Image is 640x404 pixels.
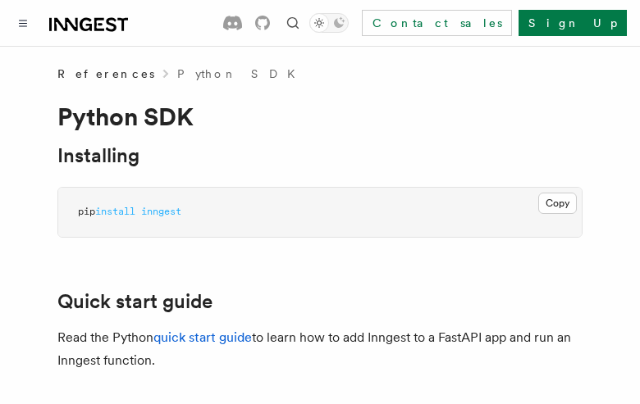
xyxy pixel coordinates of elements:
[57,290,213,313] a: Quick start guide
[13,13,33,33] button: Toggle navigation
[538,193,577,214] button: Copy
[95,206,135,217] span: install
[57,102,583,131] h1: Python SDK
[141,206,181,217] span: inngest
[309,13,349,33] button: Toggle dark mode
[57,326,583,372] p: Read the Python to learn how to add Inngest to a FastAPI app and run an Inngest function.
[57,144,139,167] a: Installing
[153,329,252,345] a: quick start guide
[519,10,627,36] a: Sign Up
[283,13,303,33] button: Find something...
[57,66,154,82] span: References
[177,66,305,82] a: Python SDK
[78,206,95,217] span: pip
[362,10,512,36] a: Contact sales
